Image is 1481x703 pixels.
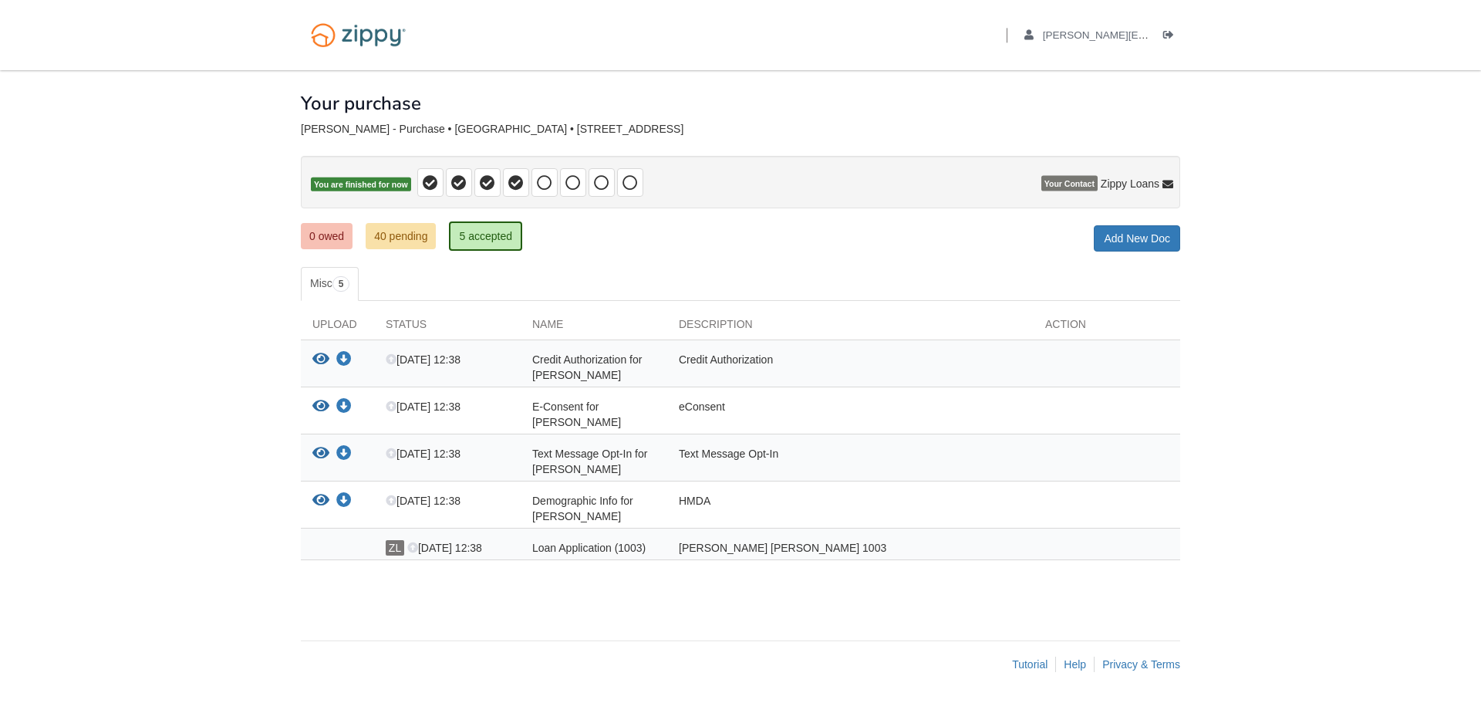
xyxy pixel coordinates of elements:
div: Status [374,316,521,340]
div: Credit Authorization [667,352,1034,383]
span: ZL [386,540,404,556]
span: nolan.sarah@mail.com [1043,29,1391,41]
span: Your Contact [1041,176,1098,191]
span: Demographic Info for [PERSON_NAME] [532,495,633,522]
span: [DATE] 12:38 [386,495,460,507]
button: View Demographic Info for Sarah Michelle Nolan [312,493,329,509]
span: [DATE] 12:38 [386,448,460,460]
img: Logo [301,15,416,55]
span: Text Message Opt-In for [PERSON_NAME] [532,448,647,475]
div: Text Message Opt-In [667,446,1034,477]
a: Download Text Message Opt-In for Sarah Michelle Nolan [336,448,352,461]
div: HMDA [667,493,1034,524]
span: Zippy Loans [1101,176,1159,191]
span: 5 [332,276,350,292]
a: Download E-Consent for Sarah Nolan [336,401,352,414]
div: [PERSON_NAME] - Purchase • [GEOGRAPHIC_DATA] • [STREET_ADDRESS] [301,123,1180,136]
button: View E-Consent for Sarah Nolan [312,399,329,415]
span: [DATE] 12:38 [386,401,460,413]
span: [DATE] 12:38 [407,542,482,554]
div: Upload [301,316,374,340]
a: Add New Doc [1094,225,1180,252]
span: Credit Authorization for [PERSON_NAME] [532,353,642,381]
div: Action [1034,316,1180,340]
a: 40 pending [366,223,436,249]
h1: Your purchase [301,93,421,113]
a: edit profile [1024,29,1391,45]
a: Tutorial [1012,658,1047,671]
a: Misc [301,267,359,301]
a: Download Credit Authorization for Sarah Nolan [336,354,352,367]
button: View Credit Authorization for Sarah Nolan [312,352,329,368]
span: You are finished for now [311,177,411,192]
a: Download Demographic Info for Sarah Michelle Nolan [336,495,352,508]
a: Privacy & Terms [1102,658,1180,671]
a: Help [1064,658,1086,671]
div: Name [521,316,667,340]
a: 0 owed [301,223,353,249]
span: [DATE] 12:38 [386,353,460,366]
a: 5 accepted [449,221,522,251]
span: E-Consent for [PERSON_NAME] [532,401,621,428]
span: Loan Application (1003) [532,542,646,554]
a: Log out [1163,29,1180,45]
div: Description [667,316,1034,340]
button: View Text Message Opt-In for Sarah Michelle Nolan [312,446,329,462]
div: eConsent [667,399,1034,430]
div: [PERSON_NAME] [PERSON_NAME] 1003 [667,540,1034,556]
